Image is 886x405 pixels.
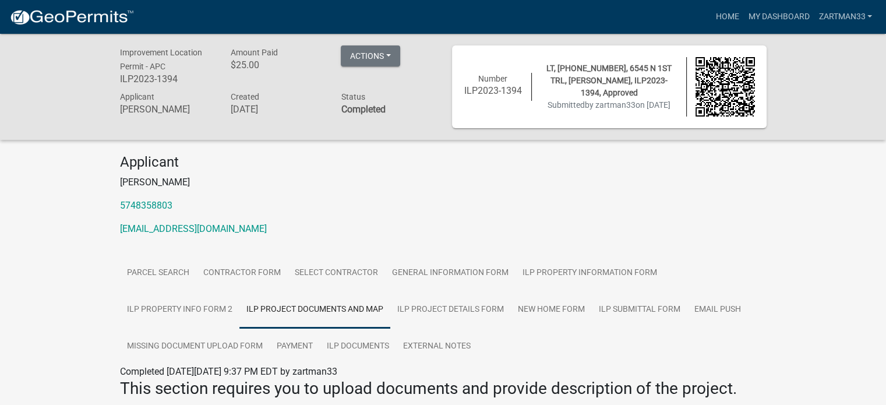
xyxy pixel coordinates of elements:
[696,57,755,117] img: QR code
[230,59,323,71] h6: $25.00
[711,6,743,28] a: Home
[385,255,516,292] a: General Information Form
[592,291,687,329] a: ILP Submittal Form
[464,85,523,96] h6: ILP2023-1394
[120,200,172,211] a: 5748358803
[120,328,270,365] a: Missing Document Upload Form
[230,48,277,57] span: Amount Paid
[230,92,259,101] span: Created
[341,92,365,101] span: Status
[341,104,385,115] strong: Completed
[120,255,196,292] a: Parcel search
[320,328,396,365] a: ILP Documents
[120,175,767,189] p: [PERSON_NAME]
[120,73,213,84] h6: ILP2023-1394
[230,104,323,115] h6: [DATE]
[120,154,767,171] h4: Applicant
[120,48,202,71] span: Improvement Location Permit - APC
[288,255,385,292] a: Select contractor
[390,291,511,329] a: ILP Project Details Form
[120,366,337,377] span: Completed [DATE][DATE] 9:37 PM EDT by zartman33
[687,291,748,329] a: Email Push
[270,328,320,365] a: Payment
[511,291,592,329] a: New Home Form
[814,6,877,28] a: zartman33
[341,45,400,66] button: Actions
[120,104,213,115] h6: [PERSON_NAME]
[196,255,288,292] a: Contractor Form
[120,379,767,399] h3: This section requires you to upload documents and provide description of the project.
[120,92,154,101] span: Applicant
[546,64,672,97] span: LT, [PHONE_NUMBER], 6545 N 1ST TRL, [PERSON_NAME], ILP2023-1394, Approved
[516,255,664,292] a: ILP Property Information Form
[120,223,267,234] a: [EMAIL_ADDRESS][DOMAIN_NAME]
[548,100,670,110] span: Submitted on [DATE]
[396,328,478,365] a: External Notes
[585,100,636,110] span: by zartman33
[120,291,239,329] a: ILP Property Info Form 2
[743,6,814,28] a: My Dashboard
[478,74,507,83] span: Number
[239,291,390,329] a: ILP Project Documents and Map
